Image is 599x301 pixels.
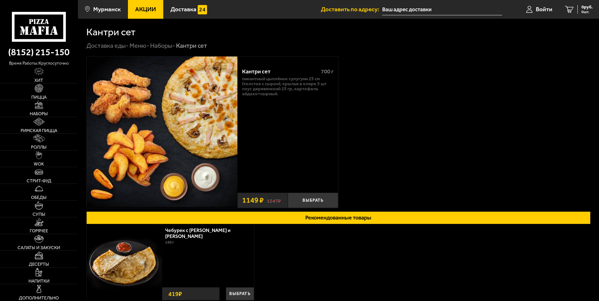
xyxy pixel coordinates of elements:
[267,197,281,204] s: 1247 ₽
[21,128,57,133] span: Римская пицца
[30,111,48,116] span: Наборы
[321,6,382,12] span: Доставить по адресу:
[27,179,51,183] span: Стрит-фуд
[242,76,333,96] p: Пикантный цыплёнок сулугуни 25 см (толстое с сыром), крылья в кляре 5 шт соус деревенский 25 гр, ...
[382,4,502,15] input: Ваш адрес доставки
[87,57,237,208] a: Кантри сет
[31,95,47,99] span: Пицца
[34,78,43,82] span: Хит
[167,288,184,300] strong: 419 ₽
[150,42,175,49] a: Наборы-
[31,195,47,200] span: Обеды
[165,227,231,239] a: Чебурек с [PERSON_NAME] и [PERSON_NAME]
[93,6,121,12] span: Мурманск
[34,162,44,166] span: WOK
[242,197,264,204] span: 1149 ₽
[242,68,316,75] div: Кантри сет
[129,42,149,49] a: Меню-
[536,6,552,12] span: Войти
[581,5,593,9] span: 0 руб.
[176,42,207,50] div: Кантри сет
[198,5,207,14] img: 15daf4d41897b9f0e9f617042186c801.svg
[18,245,60,250] span: Салаты и закуски
[29,262,49,266] span: Десерты
[30,229,48,233] span: Горячее
[28,279,49,283] span: Напитки
[288,193,338,208] button: Выбрать
[165,240,174,244] span: 150 г
[86,27,135,37] h1: Кантри сет
[86,42,129,49] a: Доставка еды-
[19,296,59,300] span: Дополнительно
[86,211,591,224] button: Рекомендованные товары
[87,57,237,207] img: Кантри сет
[33,212,45,216] span: Супы
[321,68,333,75] span: 700 г
[170,6,196,12] span: Доставка
[226,287,254,300] button: Выбрать
[31,145,47,149] span: Роллы
[135,6,156,12] span: Акции
[581,10,593,14] span: 0 шт.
